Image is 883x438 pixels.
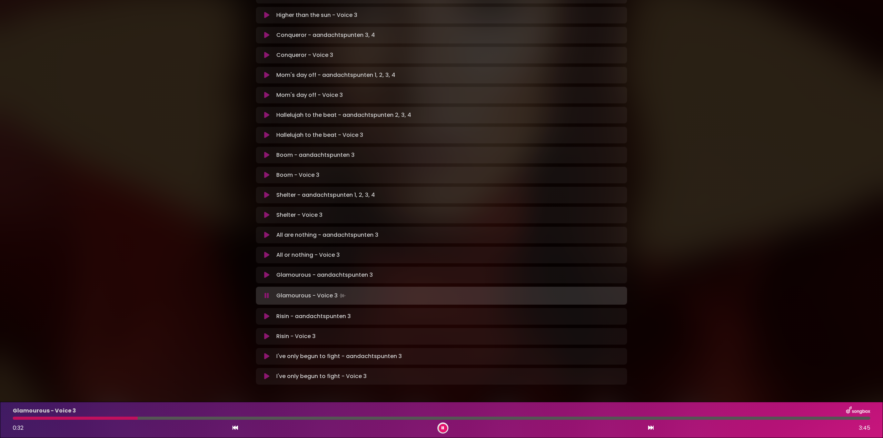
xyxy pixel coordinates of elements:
[276,191,375,199] p: Shelter - aandachtspunten 1, 2, 3, 4
[276,131,363,139] p: Hallelujah to the beat - Voice 3
[846,406,870,415] img: songbox-logo-white.png
[276,111,411,119] p: Hallelujah to the beat - aandachtspunten 2, 3, 4
[276,271,373,279] p: Glamourous - aandachtspunten 3
[276,31,375,39] p: Conqueror - aandachtspunten 3, 4
[276,312,351,320] p: Risin - aandachtspunten 3
[276,332,316,340] p: Risin - Voice 3
[276,71,395,79] p: Mom's day off - aandachtspunten 1, 2, 3, 4
[276,211,323,219] p: Shelter - Voice 3
[276,11,357,19] p: Higher than the sun - Voice 3
[276,151,355,159] p: Boom - aandachtspunten 3
[276,251,340,259] p: All or nothing - Voice 3
[276,291,347,301] p: Glamourous - Voice 3
[276,51,333,59] p: Conqueror - Voice 3
[276,231,378,239] p: All are nothing - aandachtspunten 3
[276,171,319,179] p: Boom - Voice 3
[276,352,402,360] p: I've only begun to fight - aandachtspunten 3
[13,407,76,415] p: Glamourous - Voice 3
[338,291,347,301] img: waveform4.gif
[276,372,367,380] p: I've only begun to fight - Voice 3
[276,91,343,99] p: Mom's day off - Voice 3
